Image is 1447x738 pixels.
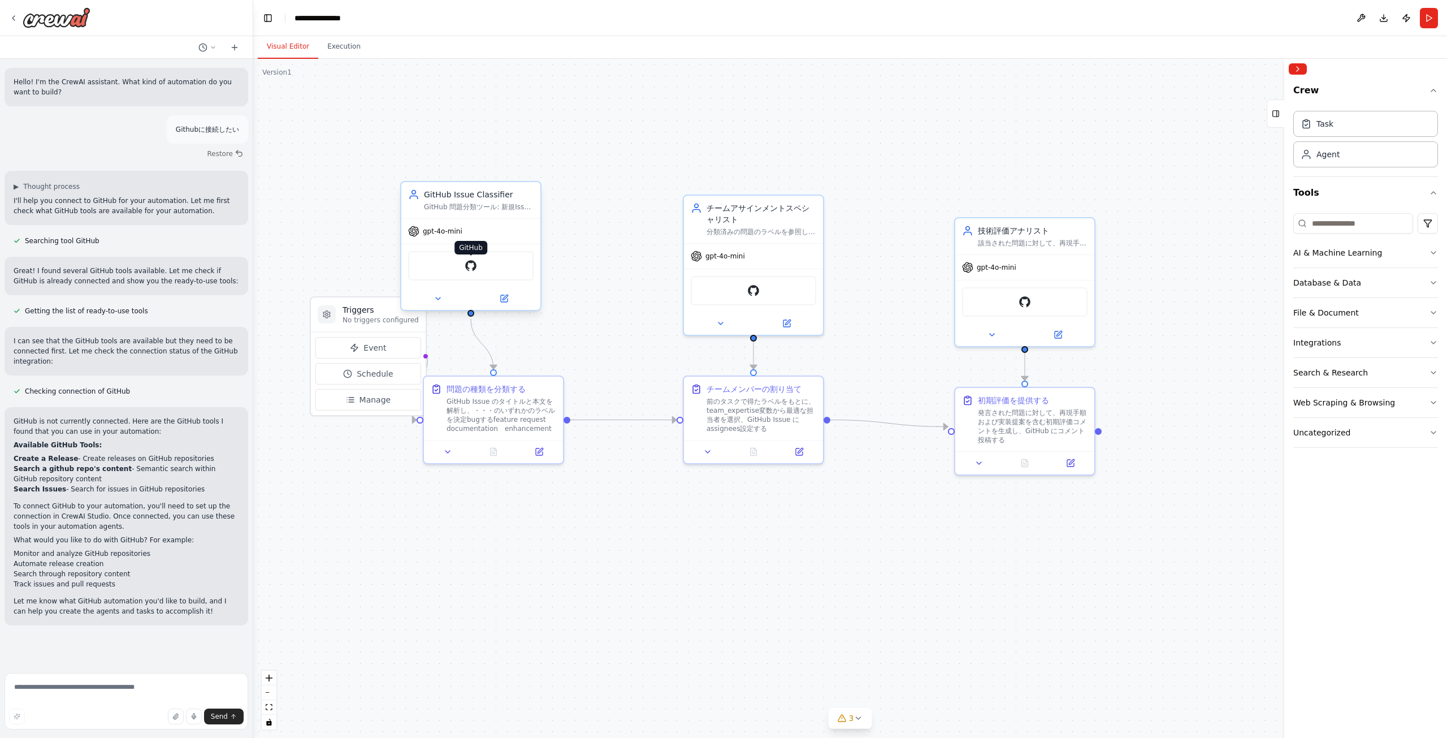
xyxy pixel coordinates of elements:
g: Edge from 27deb26e-555f-4b01-9fbe-03a6a6689c7c to 9a366656-8e4f-40c7-8518-606b887edea8 [748,330,759,369]
div: 問題の種類を分類する [447,383,526,395]
div: Tools [1293,209,1438,457]
strong: Search a github repo's content [14,465,132,473]
p: I'll help you connect to GitHub for your automation. Let me first check what GitHub tools are ava... [14,196,239,216]
li: Automate release creation [14,559,239,569]
div: 前のタスクで得たラベルをもとに、team_expertise変数から最適な担当者を選択、GitHub Issue にassignees設定する [707,397,816,433]
span: gpt-4o-mini [705,252,745,261]
div: チームメンバーの割り当て前のタスクで得たラベルをもとに、team_expertise変数から最適な担当者を選択、GitHub Issue にassignees設定する [683,376,824,464]
button: toggle interactivity [262,715,276,730]
div: File & Document [1293,307,1359,318]
button: Manage [315,389,421,411]
img: GitHub [747,284,760,297]
span: 3 [849,713,854,724]
strong: Available GitHub Tools: [14,441,102,449]
div: Uncategorized [1293,427,1350,438]
p: Let me know what GitHub automation you'd like to build, and I can help you create the agents and ... [14,596,239,616]
button: ▶Thought process [14,182,80,191]
button: Switch to previous chat [194,41,221,54]
span: gpt-4o-mini [423,227,462,236]
g: Edge from 9a366656-8e4f-40c7-8518-606b887edea8 to aae56762-9198-483c-b820-5707d060a658 [830,415,948,433]
button: Database & Data [1293,268,1438,297]
button: AI & Machine Learning [1293,238,1438,267]
button: zoom out [262,685,276,700]
button: Open in side panel [779,445,818,459]
div: Search & Research [1293,367,1368,378]
button: Open in side panel [1051,456,1090,470]
div: 該当された問題に対して、再現手順・実装提案を含む詳細な初期評価コメントを自動で投稿する [978,239,1088,248]
button: Visual Editor [258,35,318,59]
button: Restore [202,146,248,162]
span: Checking connection of GitHub [25,387,130,396]
button: Event [315,337,421,359]
div: Integrations [1293,337,1341,348]
div: GitHub Issue ClassifierGitHub 問題分類ツール: 新規Issueの内容を解析し、bug/feature/documentation/enhancement のいずれか... [400,183,541,313]
p: To connect GitHub to your automation, you'll need to set up the connection in CrewAI Studio. Once... [14,501,239,532]
p: No triggers configured [343,316,419,325]
li: - Search for issues in GitHub repositories [14,484,239,494]
button: Execution [318,35,370,59]
div: チームアサインメントスペシャリスト分類済みの問題のラベルを参照し、チームメンバーのスキルマップから最適な担当者を自動で指名gpt-4o-miniGitHub [683,195,824,336]
button: Upload files [168,709,184,724]
p: Great! I found several GitHub tools available. Let me check if GitHub is already connected and sh... [14,266,239,286]
div: Click to switch your default search engine to ChatGPT [1407,698,1436,727]
button: Tools [1293,177,1438,209]
span: Schedule [357,368,393,379]
span: Manage [359,394,391,405]
button: fit view [262,700,276,715]
span: gpt-4o-mini [977,263,1016,272]
div: Database & Data [1293,277,1361,288]
span: Thought process [23,182,80,191]
h3: Triggers [343,304,419,316]
div: Version 1 [262,68,292,77]
img: GitHub [464,259,478,273]
span: Send [211,712,228,721]
button: Search & Research [1293,358,1438,387]
div: AI & Machine Learning [1293,247,1382,258]
p: I can see that the GitHub tools are available but they need to be connected first. Let me check t... [14,336,239,366]
nav: breadcrumb [294,12,350,24]
span: Searching tool GitHub [25,236,99,245]
button: Hide left sidebar [260,10,276,26]
g: Edge from 041b9fc9-c284-4c3e-b12e-e4cc74b1cfbb to f56e259f-678c-487e-b7f7-500b9e3fb74a [465,319,499,369]
p: What would you like to do with GitHub? For example: [14,535,239,545]
li: - Semantic search within GitHub repository content [14,464,239,484]
button: No output available [1001,456,1049,470]
button: zoom in [262,671,276,685]
p: Githubに接続したい [176,124,239,135]
g: Edge from e2071b80-62c1-4c82-b7cd-5cb32cca6164 to aae56762-9198-483c-b820-5707d060a658 [1019,353,1030,381]
button: 3 [829,708,872,729]
div: 初期評価を提供する発言された問題に対して、再現手順および実装提案を含む初期評価コメントを生成し、GitHub にコメント投稿する [954,387,1095,476]
div: 発言された問題に対して、再現手順および実装提案を含む初期評価コメントを生成し、GitHub にコメント投稿する [978,408,1088,444]
div: チームメンバーの割り当て [707,383,802,395]
img: GitHub [1018,295,1032,309]
span: Getting the list of ready-to-use tools [25,307,148,316]
button: No output available [470,445,518,459]
button: Integrations [1293,328,1438,357]
button: Start a new chat [226,41,244,54]
div: 問題の種類を分類するGitHub Issue のタイトルと本文を解析し、・・・のいずれかのラベルを決定bugするfeature request documentation enhancement [423,376,564,464]
div: React Flow controls [262,671,276,730]
div: GitHub 問題分類ツール: 新規Issueの内容を解析し、bug/feature/documentation/enhancement のいずれかに自動分類する チーム割り当てスペシャリスト:... [424,202,534,212]
li: - Create releases on GitHub repositories [14,454,239,464]
button: Send [204,709,244,724]
li: Monitor and analyze GitHub repositories [14,549,239,559]
button: Collapse right sidebar [1289,63,1307,75]
button: Toggle Sidebar [1280,59,1289,738]
strong: Create a Release [14,455,78,463]
button: Improve this prompt [9,709,25,724]
div: Agent [1316,149,1340,160]
div: Task [1316,118,1333,130]
div: 初期評価を提供する [978,395,1049,406]
p: Hello! I'm the CrewAI assistant. What kind of automation do you want to build? [14,77,239,97]
button: Open in side panel [472,292,536,305]
li: Track issues and pull requests [14,579,239,589]
li: Search through repository content [14,569,239,579]
button: No output available [730,445,778,459]
div: 分類済みの問題のラベルを参照し、チームメンバーのスキルマップから最適な担当者を自動で指名 [707,227,816,236]
button: Uncategorized [1293,418,1438,447]
div: 技術評価アナリスト [978,225,1088,236]
div: Crew [1293,106,1438,176]
g: Edge from f56e259f-678c-487e-b7f7-500b9e3fb74a to 9a366656-8e4f-40c7-8518-606b887edea8 [570,415,677,426]
button: Open in side panel [519,445,558,459]
button: Schedule [315,363,421,385]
